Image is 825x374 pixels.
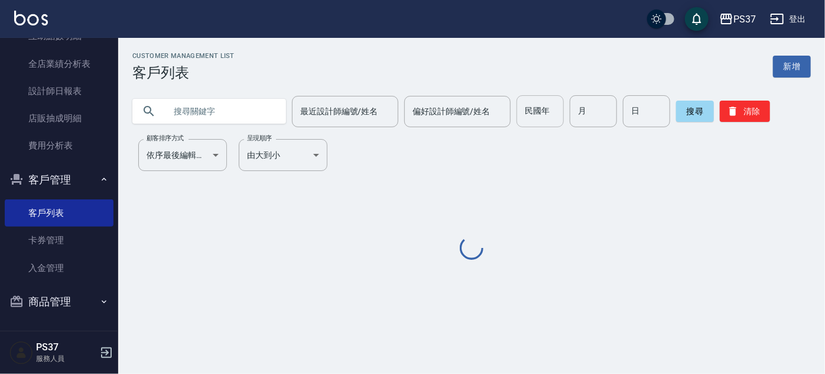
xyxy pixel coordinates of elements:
[5,105,113,132] a: 店販抽成明細
[714,7,761,31] button: PS37
[5,50,113,78] a: 全店業績分析表
[239,139,327,171] div: 由大到小
[165,95,277,127] input: 搜尋關鍵字
[5,199,113,227] a: 客戶列表
[147,134,184,143] label: 顧客排序方式
[5,286,113,317] button: 商品管理
[773,56,811,78] a: 新增
[5,132,113,159] a: 費用分析表
[36,353,96,364] p: 服務人員
[138,139,227,171] div: 依序最後編輯時間
[132,52,235,60] h2: Customer Management List
[132,65,235,81] h3: 客戶列表
[5,254,113,282] a: 入金管理
[5,165,113,195] button: 客戶管理
[765,8,811,30] button: 登出
[5,78,113,105] a: 設計師日報表
[36,341,96,353] h5: PS37
[9,341,33,365] img: Person
[676,101,714,122] button: 搜尋
[247,134,272,143] label: 呈現順序
[14,11,48,25] img: Logo
[720,101,770,122] button: 清除
[5,227,113,254] a: 卡券管理
[733,12,756,27] div: PS37
[685,7,709,31] button: save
